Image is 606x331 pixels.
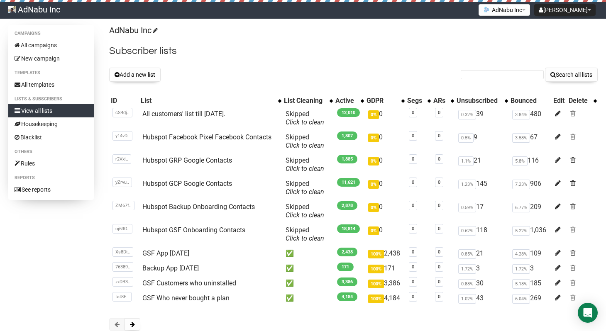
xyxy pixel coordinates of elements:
td: 9 [455,130,509,153]
span: 0% [368,203,379,212]
td: 39 [455,107,509,130]
div: Bounced [511,97,550,105]
div: GDPR [367,97,397,105]
a: Rules [8,157,94,170]
span: 100% [368,265,384,273]
span: 2,878 [337,201,357,210]
span: 12,010 [337,108,360,117]
th: GDPR: No sort applied, activate to apply an ascending sort [365,95,406,107]
button: AdNabu Inc [479,4,530,16]
span: 1,807 [337,131,357,140]
span: 4.28% [512,249,530,259]
a: Click to clean [286,211,324,219]
span: 3.58% [512,133,530,143]
a: 0 [438,110,440,115]
span: y14vD.. [112,131,132,141]
td: ✅ [282,261,334,276]
button: [PERSON_NAME] [534,4,596,16]
span: 0% [368,110,379,119]
td: 4,184 [365,291,406,306]
span: 0.88% [458,279,476,289]
span: zxDB3.. [112,277,133,287]
th: Unsubscribed: No sort applied, activate to apply an ascending sort [455,95,509,107]
span: Skipped [286,110,324,126]
td: 21 [455,246,509,261]
span: cS4dj.. [112,108,132,117]
a: 0 [412,226,414,231]
td: 17 [455,200,509,223]
td: 118 [455,223,509,246]
span: tat8E.. [112,292,132,302]
td: 480 [509,107,552,130]
a: Backup App [DATE] [142,264,199,272]
a: 0 [438,264,440,270]
div: Open Intercom Messenger [578,303,598,323]
a: New campaign [8,52,94,65]
th: ID: No sort applied, sorting is disabled [109,95,139,107]
a: View all lists [8,104,94,117]
span: 0.59% [458,203,476,212]
span: 0% [368,180,379,189]
span: 0.32% [458,110,476,119]
a: 0 [412,133,414,139]
span: 100% [368,280,384,288]
a: Click to clean [286,118,324,126]
a: Housekeeping [8,117,94,131]
td: 269 [509,291,552,306]
button: Search all lists [545,68,598,82]
th: ARs: No sort applied, activate to apply an ascending sort [432,95,455,107]
td: 116 [509,153,552,176]
a: All templates [8,78,94,91]
a: Click to clean [286,234,324,242]
li: Lists & subscribers [8,94,94,104]
a: Hubspot GCP Google Contacts [142,180,232,187]
a: 0 [438,294,440,299]
a: 0 [438,133,440,139]
a: Click to clean [286,188,324,196]
a: 0 [412,249,414,255]
td: 21 [455,153,509,176]
span: 2,438 [337,248,357,256]
li: Reports [8,173,94,183]
li: Campaigns [8,29,94,39]
span: Skipped [286,180,324,196]
a: Click to clean [286,165,324,173]
a: Click to clean [286,141,324,149]
li: Others [8,147,94,157]
span: 6.77% [512,203,530,212]
img: 1.png [483,6,490,13]
button: Add a new list [109,68,161,82]
th: Segs: No sort applied, activate to apply an ascending sort [406,95,432,107]
span: 76389.. [112,262,133,272]
span: 0% [368,157,379,165]
a: 0 [412,156,414,162]
span: Skipped [286,226,324,242]
a: All campaigns [8,39,94,52]
span: Skipped [286,133,324,149]
span: 100% [368,250,384,258]
span: 5.22% [512,226,530,236]
span: Skipped [286,203,324,219]
a: See reports [8,183,94,196]
div: List [141,97,274,105]
a: 0 [438,156,440,162]
a: GSF Customers who uninstalled [142,279,236,287]
span: 0.85% [458,249,476,259]
td: 209 [509,200,552,223]
th: List: No sort applied, activate to apply an ascending sort [139,95,282,107]
span: 5.18% [512,279,530,289]
span: 7.23% [512,180,530,189]
td: 67 [509,130,552,153]
td: 0 [365,200,406,223]
img: dfcc2415af7f7dfdab0b7afbcfcbba27 [8,6,16,13]
div: ARs [433,97,447,105]
div: Edit [553,97,565,105]
a: 0 [438,226,440,231]
span: 11,621 [337,178,360,187]
span: 0.5% [458,133,474,143]
td: 0 [365,223,406,246]
td: 43 [455,291,509,306]
span: 18,814 [337,224,360,233]
th: Edit: No sort applied, sorting is disabled [552,95,567,107]
a: 0 [438,279,440,285]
